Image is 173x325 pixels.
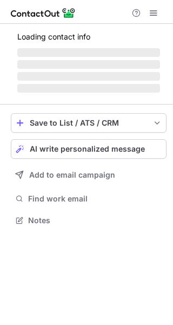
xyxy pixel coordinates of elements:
span: ‌ [17,60,160,69]
button: Notes [11,213,167,228]
span: ‌ [17,72,160,81]
div: Save to List / ATS / CRM [30,119,148,127]
p: Loading contact info [17,32,160,41]
span: ‌ [17,84,160,93]
span: ‌ [17,48,160,57]
button: AI write personalized message [11,139,167,159]
button: Find work email [11,191,167,206]
img: ContactOut v5.3.10 [11,6,76,19]
span: Notes [28,216,162,225]
span: Find work email [28,194,162,204]
span: Add to email campaign [29,171,115,179]
span: AI write personalized message [30,145,145,153]
button: Add to email campaign [11,165,167,185]
button: save-profile-one-click [11,113,167,133]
